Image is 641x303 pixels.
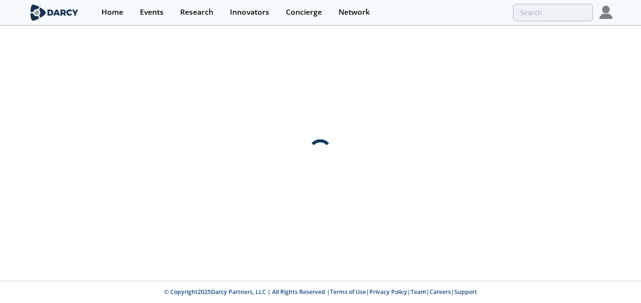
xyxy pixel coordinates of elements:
a: Terms of Use [330,288,366,296]
div: Network [339,9,370,16]
img: Profile [599,6,613,19]
p: © Copyright 2025 Darcy Partners, LLC | All Rights Reserved | | | | | [30,288,611,296]
a: Privacy Policy [369,288,407,296]
input: Advanced Search [513,4,593,21]
div: Innovators [230,9,269,16]
a: Team [411,288,426,296]
div: Events [140,9,164,16]
img: logo-wide.svg [28,4,80,21]
div: Research [180,9,213,16]
a: Careers [430,288,451,296]
div: Concierge [286,9,322,16]
div: Home [101,9,123,16]
a: Support [454,288,477,296]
